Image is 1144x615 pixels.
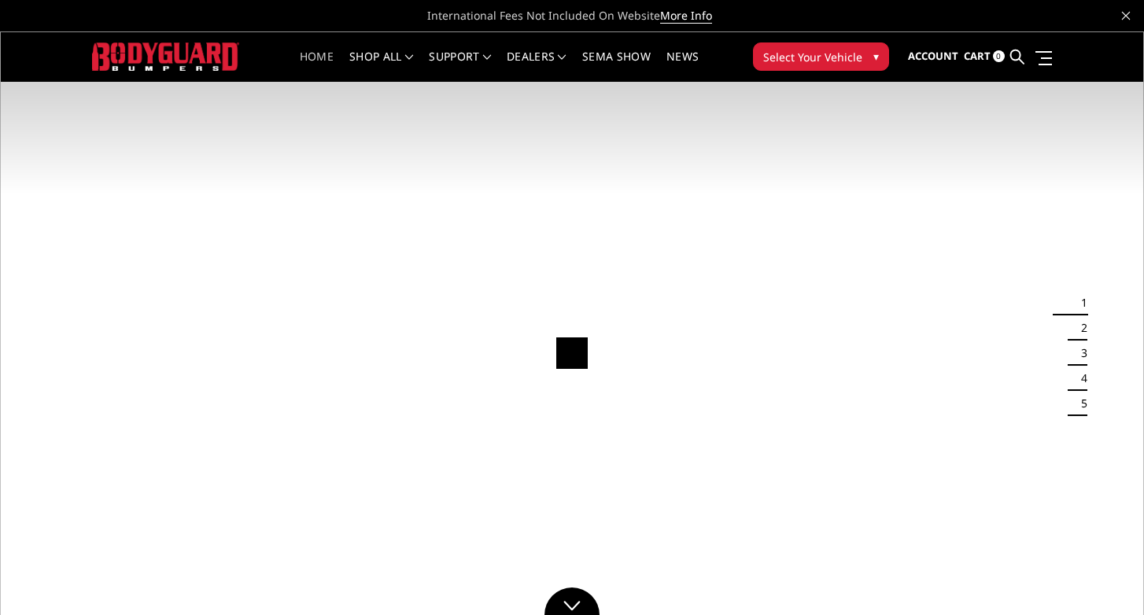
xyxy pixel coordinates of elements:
a: Support [429,51,491,82]
button: 2 of 5 [1072,315,1087,341]
a: Home [300,51,334,82]
a: Click to Down [544,587,600,615]
button: 4 of 5 [1072,366,1087,391]
a: Cart 0 [964,35,1005,78]
a: Account [908,35,958,78]
a: News [666,51,699,82]
button: Select Your Vehicle [753,42,889,71]
a: shop all [349,51,413,82]
span: Select Your Vehicle [763,49,862,65]
button: 5 of 5 [1072,391,1087,416]
span: Cart [964,49,991,63]
span: 0 [993,50,1005,62]
a: Dealers [507,51,566,82]
button: 3 of 5 [1072,341,1087,366]
a: More Info [660,8,712,24]
span: Account [908,49,958,63]
a: SEMA Show [582,51,651,82]
button: 1 of 5 [1072,290,1087,315]
img: BODYGUARD BUMPERS [92,42,239,72]
span: ▾ [873,48,879,64]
